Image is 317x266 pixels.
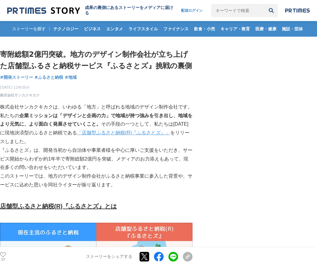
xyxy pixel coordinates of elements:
a: 成果の裏側にあるストーリーをメディアに届ける 成果の裏側にあるストーリーをメディアに届ける [7,5,175,16]
span: 医療・健康 [253,26,279,32]
a: 「店舗型ふるさと納税(R)『ふるさとズ』」 [77,130,170,135]
span: 施設・団体 [279,26,305,32]
p: ストーリーをシェアする [86,254,132,259]
span: エンタメ [104,26,125,32]
span: ファイナンス [161,26,191,32]
span: #ふるさと納税 [35,75,63,80]
h2: 成果の裏側にあるストーリーをメディアに届ける [85,5,175,16]
a: #ふるさと納税 [35,74,63,81]
a: エンタメ [104,21,125,37]
img: prtimes [285,8,310,13]
span: ライフスタイル [126,26,160,32]
span: #地域 [65,75,77,80]
input: キーワードで検索 [211,4,265,17]
a: ライフスタイル [126,21,160,37]
span: 飲食・小売 [192,26,217,32]
img: 成果の裏側にあるストーリーをメディアに届ける [7,7,80,15]
a: 施設・団体 [279,21,305,37]
span: テクノロジー [51,26,81,32]
span: ビジネス [82,26,103,32]
a: ビジネス [82,21,103,37]
a: 配信ログイン [175,4,209,17]
a: キャリア・教育 [218,21,252,37]
span: キャリア・教育 [218,26,252,32]
a: 飲食・小売 [192,21,217,37]
a: テクノロジー [51,21,81,37]
button: 検索 [265,4,278,17]
a: ファイナンス [161,21,191,37]
a: #地域 [65,74,77,81]
a: 医療・健康 [253,21,279,37]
